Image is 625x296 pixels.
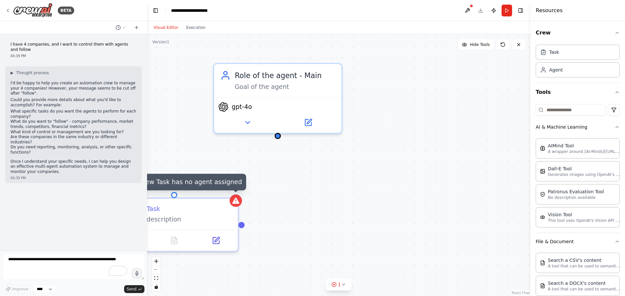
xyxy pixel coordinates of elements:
button: Switch to previous chat [113,24,129,32]
a: React Flow attribution [512,291,529,295]
li: What specific tasks do you want the agents to perform for each company? [11,109,137,119]
div: Task New Task has no agent assigned [121,174,246,190]
div: Search a DOCX's content [548,280,620,286]
button: Start a new chat [131,24,142,32]
img: Logo [13,3,53,18]
button: File & Document [536,233,620,250]
span: Improve [12,286,28,292]
button: zoom out [152,265,161,274]
div: Task New Task has no agent assignedNew TaskTask description [109,198,239,252]
span: Hide Tools [470,42,490,47]
img: CSVSearchTool [540,260,545,265]
li: What do you want to "follow" - company performance, market trends, competitors, financial metrics? [11,119,137,129]
div: Version 1 [152,39,169,45]
p: A wrapper around [AI-Minds]([URL][DOMAIN_NAME]). Useful for when you need answers to questions fr... [548,149,620,154]
div: React Flow controls [152,257,161,291]
h4: Resources [536,7,563,14]
div: BETA [58,7,74,14]
button: ▶Thought process [11,70,49,75]
div: Agent [549,67,563,73]
li: Are these companies in the same industry or different industries? [11,135,137,145]
p: A tool that can be used to semantic search a query from a CSV's content. [548,264,620,269]
div: AI & Machine Learning [536,136,620,233]
button: 1 [326,279,352,291]
div: Role of the agent - MainGoal of the agentgpt-4o [213,63,342,134]
span: Send [127,286,137,292]
div: Search a CSV's content [548,257,620,264]
li: What kind of control or management are you looking for? [11,130,137,135]
button: Open in side panel [279,116,337,129]
div: 04:39 PM [11,53,137,58]
li: Do you need reporting, monitoring, analysis, or other specific functions? [11,145,137,155]
button: Hide right sidebar [516,6,525,15]
p: No description available [548,195,604,200]
button: Click to speak your automation idea [132,268,142,278]
p: This tool uses OpenAI's Vision API to describe the contents of an image. [548,218,620,223]
button: Improve [3,285,31,293]
div: New Task [131,205,160,213]
button: Tools [536,83,620,101]
nav: breadcrumb [171,7,208,14]
button: AI & Machine Learning [536,118,620,136]
button: No output available [152,234,196,247]
p: A tool that can be used to semantic search a query from a DOCX's content. [548,286,620,292]
div: AIMind Tool [548,142,620,149]
span: 1 [338,281,341,288]
div: Task description [131,215,232,223]
p: I have 4 companies, and I want to control them with agents and follow [11,42,137,52]
button: Visual Editor [150,24,182,32]
img: PatronusEvalTool [540,192,545,197]
div: Goal of the agent [235,83,335,91]
button: toggle interactivity [152,283,161,291]
button: fit view [152,274,161,283]
img: VisionTool [540,215,545,220]
p: Generates images using OpenAI's Dall-E model. [548,172,620,177]
button: Execution [182,24,209,32]
button: Hide Tools [458,39,494,50]
button: Hide left sidebar [151,6,160,15]
p: Once I understand your specific needs, I can help you design an effective multi-agent automation ... [11,159,137,175]
img: AIMindTool [540,146,545,151]
div: Dall-E Tool [548,165,620,172]
div: 04:39 PM [11,176,137,180]
img: DallETool [540,169,545,174]
p: Could you provide more details about what you'd like to accomplish? For example: [11,97,137,108]
div: Crew [536,42,620,83]
div: Patronus Evaluation Tool [548,188,604,195]
img: DOCXSearchTool [540,283,545,288]
p: I'd be happy to help you create an automation crew to manage your 4 companies! However, your mess... [11,81,137,96]
span: Thought process [16,70,49,75]
button: Open in side panel [198,234,234,247]
div: Role of the agent - Main [235,70,335,81]
textarea: To enrich screen reader interactions, please activate Accessibility in Grammarly extension settings [3,254,144,280]
div: Task [549,49,559,55]
div: Vision Tool [548,211,620,218]
span: ▶ [11,70,13,75]
button: zoom in [152,257,161,265]
button: Send [124,285,144,293]
span: gpt-4o [232,103,252,111]
button: Crew [536,24,620,42]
